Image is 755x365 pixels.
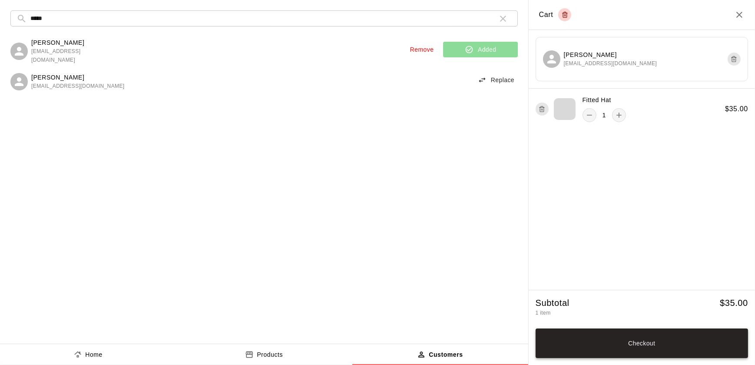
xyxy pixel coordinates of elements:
[603,111,606,120] p: 1
[734,10,745,20] button: Close
[612,108,626,122] button: add
[31,47,103,65] span: [EMAIL_ADDRESS][DOMAIN_NAME]
[536,310,551,316] span: 1 item
[536,328,748,358] button: Checkout
[443,42,518,58] button: Added
[257,350,283,359] p: Products
[564,50,657,60] p: [PERSON_NAME]
[725,103,748,115] h6: $ 35.00
[31,38,103,47] p: [PERSON_NAME]
[539,8,572,21] div: Cart
[728,53,741,66] button: Remove customer
[31,73,125,82] p: [PERSON_NAME]
[536,297,570,309] h5: Subtotal
[407,42,437,58] button: Remove
[31,82,125,91] span: [EMAIL_ADDRESS][DOMAIN_NAME]
[558,8,571,21] button: Empty cart
[583,96,611,105] p: Fitted Hat
[474,72,518,88] button: Replace
[720,297,748,309] h5: $ 35.00
[85,350,103,359] p: Home
[583,108,596,122] button: remove
[564,60,657,68] span: [EMAIL_ADDRESS][DOMAIN_NAME]
[429,350,463,359] p: Customers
